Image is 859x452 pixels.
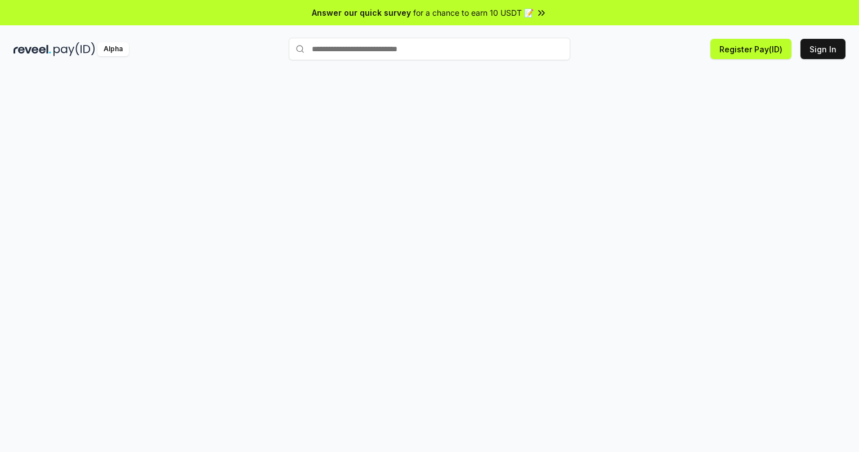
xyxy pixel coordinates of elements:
[710,39,791,59] button: Register Pay(ID)
[312,7,411,19] span: Answer our quick survey
[53,42,95,56] img: pay_id
[413,7,534,19] span: for a chance to earn 10 USDT 📝
[800,39,845,59] button: Sign In
[14,42,51,56] img: reveel_dark
[97,42,129,56] div: Alpha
